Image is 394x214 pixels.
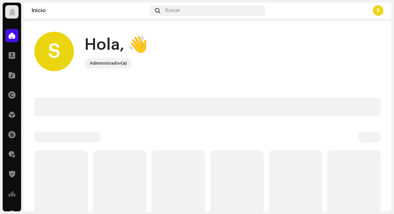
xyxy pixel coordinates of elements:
[165,8,180,13] span: Buscar
[32,8,147,13] div: Inicio
[90,59,127,67] div: Administrador(a)
[373,5,383,16] div: S
[34,32,74,71] div: S
[84,34,148,55] div: Hola, 👋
